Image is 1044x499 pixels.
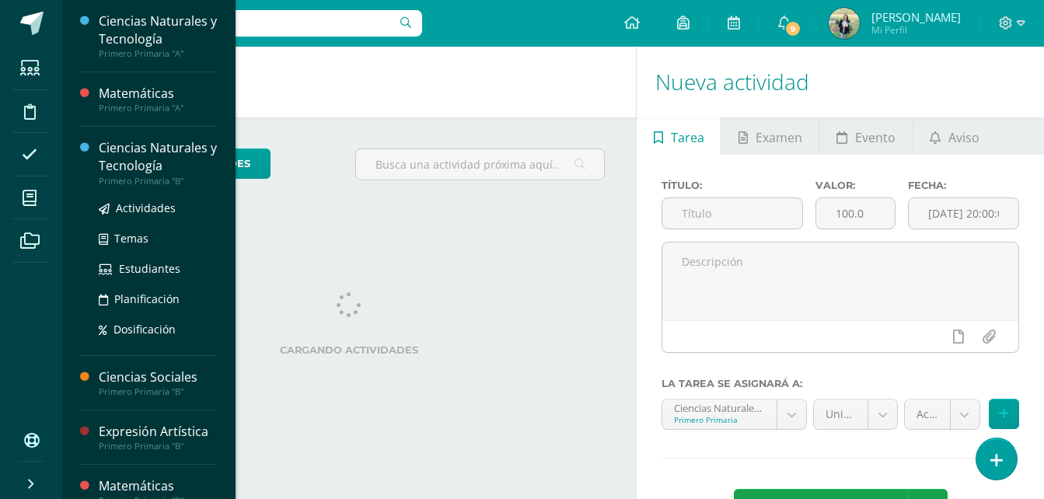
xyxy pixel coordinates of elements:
[119,261,180,276] span: Estudiantes
[99,368,217,397] a: Ciencias SocialesPrimero Primaria "B"
[637,117,721,155] a: Tarea
[662,198,802,229] input: Título
[784,20,801,37] span: 9
[948,119,979,156] span: Aviso
[871,23,961,37] span: Mi Perfil
[99,260,217,277] a: Estudiantes
[917,400,938,429] span: Actitudes (5.0%)
[99,176,217,187] div: Primero Primaria "B"
[99,85,217,103] div: Matemáticas
[662,180,803,191] label: Título:
[99,423,217,452] a: Expresión ArtísticaPrimero Primaria "B"
[99,85,217,113] a: MatemáticasPrimero Primaria "A"
[99,368,217,386] div: Ciencias Sociales
[99,139,217,186] a: Ciencias Naturales y TecnologíaPrimero Primaria "B"
[93,344,605,356] label: Cargando actividades
[72,10,422,37] input: Busca un usuario...
[815,180,896,191] label: Valor:
[905,400,979,429] a: Actitudes (5.0%)
[81,47,617,117] h1: Actividades
[655,47,1025,117] h1: Nueva actividad
[908,180,1019,191] label: Fecha:
[99,423,217,441] div: Expresión Artística
[99,48,217,59] div: Primero Primaria "A"
[662,400,806,429] a: Ciencias Naturales y Tecnología 'A'Primero Primaria
[814,400,897,429] a: Unidad 4
[99,12,217,59] a: Ciencias Naturales y TecnologíaPrimero Primaria "A"
[816,198,895,229] input: Puntos máximos
[99,12,217,48] div: Ciencias Naturales y Tecnología
[909,198,1018,229] input: Fecha de entrega
[829,8,860,39] img: 8cc08a1ddbd8fc3ff39d803d9af12710.png
[871,9,961,25] span: [PERSON_NAME]
[99,199,217,217] a: Actividades
[671,119,704,156] span: Tarea
[99,477,217,495] div: Matemáticas
[913,117,997,155] a: Aviso
[674,400,765,414] div: Ciencias Naturales y Tecnología 'A'
[826,400,856,429] span: Unidad 4
[356,149,604,180] input: Busca una actividad próxima aquí...
[99,103,217,113] div: Primero Primaria "A"
[756,119,802,156] span: Examen
[819,117,912,155] a: Evento
[116,201,176,215] span: Actividades
[855,119,896,156] span: Evento
[662,378,1019,389] label: La tarea se asignará a:
[674,414,765,425] div: Primero Primaria
[114,231,148,246] span: Temas
[99,139,217,175] div: Ciencias Naturales y Tecnología
[721,117,819,155] a: Examen
[99,229,217,247] a: Temas
[99,441,217,452] div: Primero Primaria "B"
[114,291,180,306] span: Planificación
[99,386,217,397] div: Primero Primaria "B"
[99,320,217,338] a: Dosificación
[99,290,217,308] a: Planificación
[113,322,176,337] span: Dosificación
